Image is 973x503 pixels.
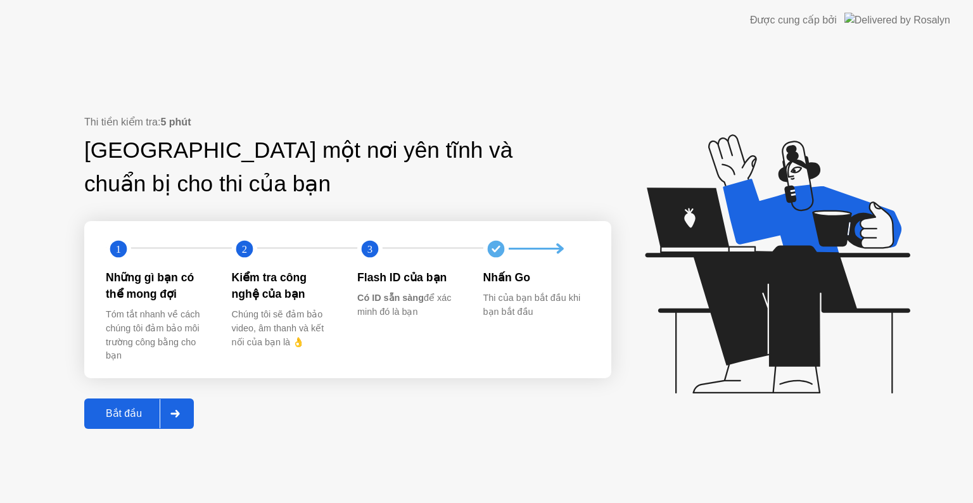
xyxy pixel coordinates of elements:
text: 2 [241,243,246,255]
div: Nhấn Go [483,269,589,286]
div: Những gì bạn có thể mong đợi [106,269,212,303]
div: Kiểm tra công nghệ của bạn [232,269,338,303]
div: để xác minh đó là bạn [357,291,463,319]
text: 3 [367,243,372,255]
div: Thi tiền kiểm tra: [84,115,611,130]
div: Bắt đầu [88,407,160,419]
div: Được cung cấp bởi [750,13,837,28]
b: 5 phút [160,117,191,127]
div: Thi của bạn bắt đầu khi bạn bắt đầu [483,291,589,319]
div: Chúng tôi sẽ đảm bảo video, âm thanh và kết nối của bạn là 👌 [232,308,338,349]
b: Có ID sẵn sàng [357,293,424,303]
div: Tóm tắt nhanh về cách chúng tôi đảm bảo môi trường công bằng cho bạn [106,308,212,362]
div: Flash ID của bạn [357,269,463,286]
text: 1 [116,243,121,255]
div: [GEOGRAPHIC_DATA] một nơi yên tĩnh và chuẩn bị cho thi của bạn [84,134,531,201]
button: Bắt đầu [84,398,194,429]
img: Delivered by Rosalyn [844,13,950,27]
